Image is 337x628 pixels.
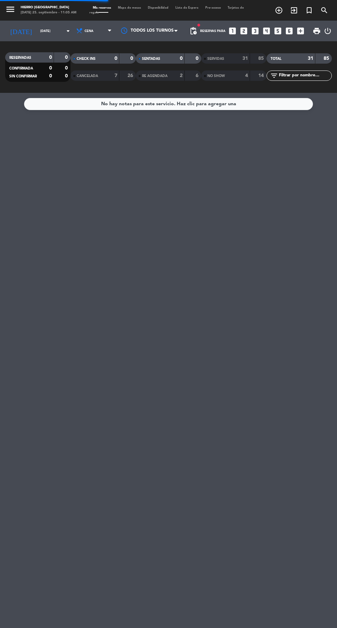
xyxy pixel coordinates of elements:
[239,26,248,35] i: looks_two
[130,56,134,61] strong: 0
[5,4,15,16] button: menu
[5,4,15,14] i: menu
[290,6,298,14] i: exit_to_app
[324,27,332,35] i: power_settings_new
[49,74,52,78] strong: 0
[128,73,134,78] strong: 26
[65,74,69,78] strong: 0
[189,27,197,35] span: pending_actions
[89,6,115,9] span: Mis reservas
[180,56,183,61] strong: 0
[202,6,224,9] span: Pre-acceso
[258,73,265,78] strong: 14
[296,26,305,35] i: add_box
[115,56,117,61] strong: 0
[273,26,282,35] i: looks_5
[64,27,72,35] i: arrow_drop_down
[142,57,160,61] span: SENTADAS
[207,74,225,78] span: NO SHOW
[49,66,52,71] strong: 0
[65,55,69,60] strong: 0
[115,73,117,78] strong: 7
[115,6,144,9] span: Mapa de mesas
[251,26,260,35] i: looks_3
[65,66,69,71] strong: 0
[245,73,248,78] strong: 4
[324,56,330,61] strong: 85
[5,24,37,38] i: [DATE]
[278,72,331,79] input: Filtrar por nombre...
[9,56,31,59] span: RESERVADAS
[271,57,281,61] span: TOTAL
[172,6,202,9] span: Lista de Espera
[142,74,167,78] span: RE AGENDADA
[196,56,200,61] strong: 0
[200,29,226,33] span: Reservas para
[144,6,172,9] span: Disponibilidad
[207,57,224,61] span: SERVIDAS
[77,74,98,78] span: CANCELADA
[262,26,271,35] i: looks_4
[9,75,37,78] span: SIN CONFIRMAR
[308,56,313,61] strong: 31
[101,100,236,108] div: No hay notas para este servicio. Haz clic para agregar una
[270,72,278,80] i: filter_list
[196,73,200,78] strong: 6
[320,6,328,14] i: search
[21,5,76,10] div: Hierro [GEOGRAPHIC_DATA]
[9,67,33,70] span: CONFIRMADA
[305,6,313,14] i: turned_in_not
[275,6,283,14] i: add_circle_outline
[85,29,94,33] span: Cena
[258,56,265,61] strong: 85
[324,21,332,41] div: LOG OUT
[180,73,183,78] strong: 2
[285,26,294,35] i: looks_6
[197,23,201,27] span: fiber_manual_record
[49,55,52,60] strong: 0
[313,27,321,35] span: print
[228,26,237,35] i: looks_one
[21,10,76,15] div: [DATE] 25. septiembre - 11:05 AM
[242,56,248,61] strong: 31
[77,57,96,61] span: CHECK INS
